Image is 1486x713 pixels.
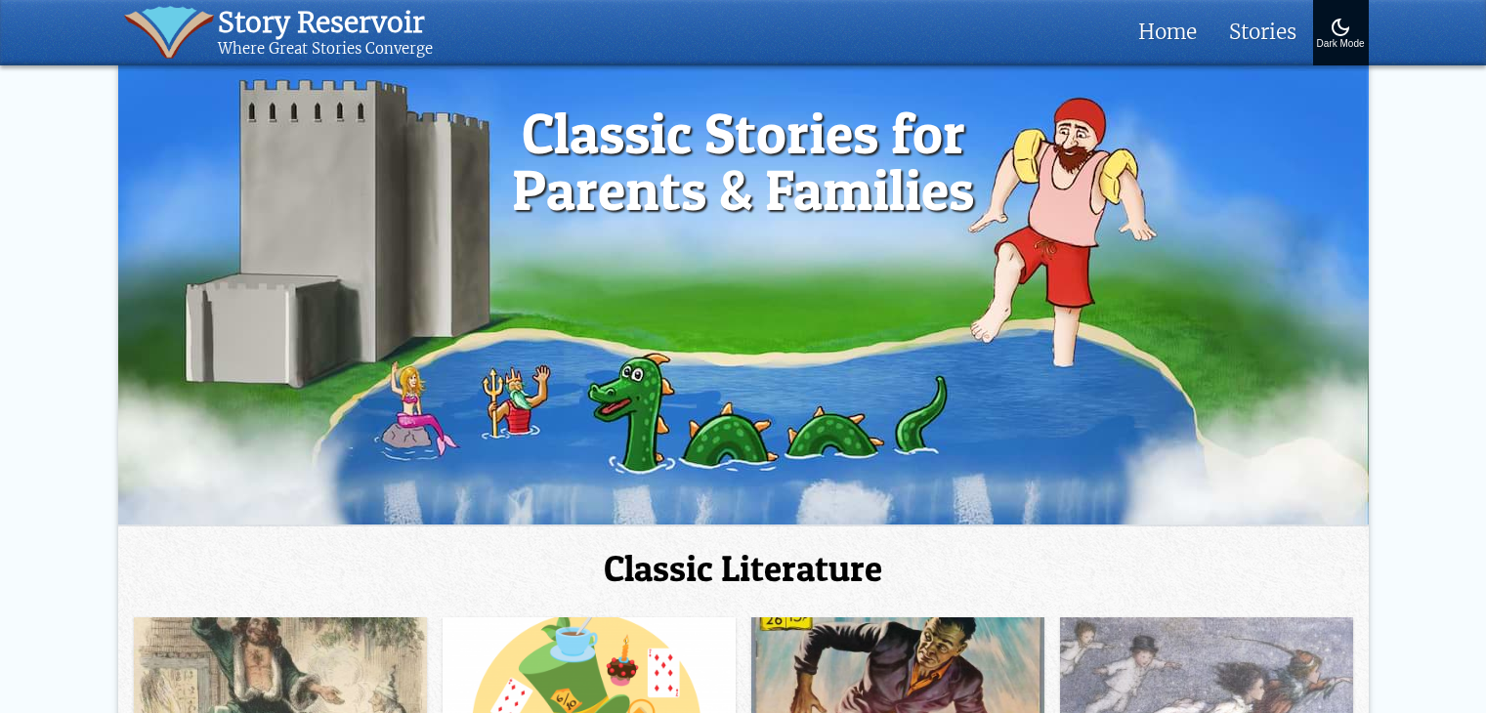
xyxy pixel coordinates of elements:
div: Dark Mode [1317,39,1365,50]
h2: Classic Literature [134,548,1353,590]
img: Turn On Dark Mode [1329,16,1352,39]
div: Where Great Stories Converge [218,40,433,59]
div: Story Reservoir [218,6,433,40]
img: icon of book with waver spilling out. [124,6,215,59]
